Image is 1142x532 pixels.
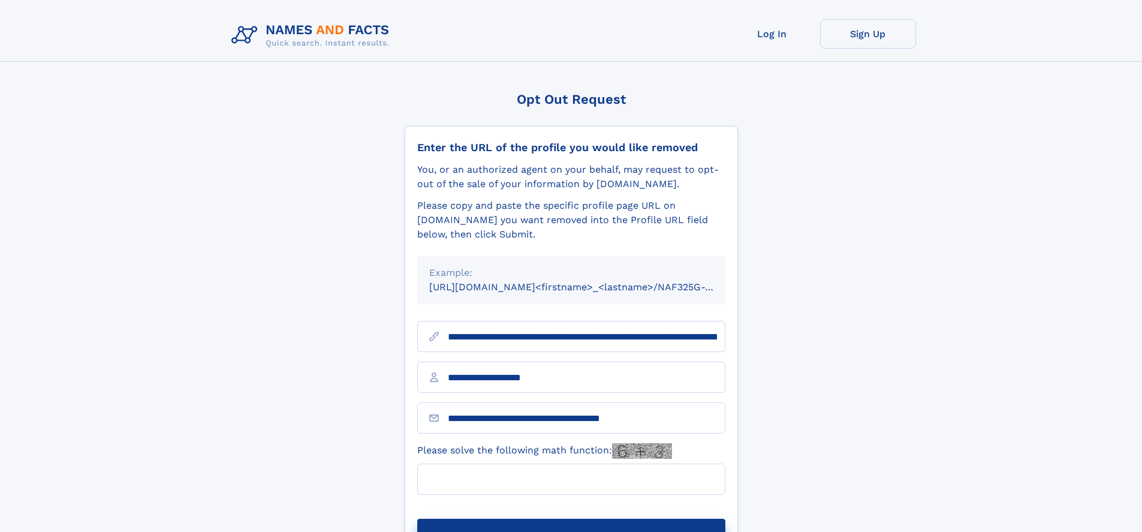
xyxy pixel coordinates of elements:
[227,19,399,52] img: Logo Names and Facts
[417,163,725,191] div: You, or an authorized agent on your behalf, may request to opt-out of the sale of your informatio...
[724,19,820,49] a: Log In
[429,266,713,280] div: Example:
[417,199,725,242] div: Please copy and paste the specific profile page URL on [DOMAIN_NAME] you want removed into the Pr...
[429,281,748,293] small: [URL][DOMAIN_NAME]<firstname>_<lastname>/NAF325G-xxxxxxxx
[405,92,738,107] div: Opt Out Request
[417,443,672,459] label: Please solve the following math function:
[820,19,916,49] a: Sign Up
[417,141,725,154] div: Enter the URL of the profile you would like removed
